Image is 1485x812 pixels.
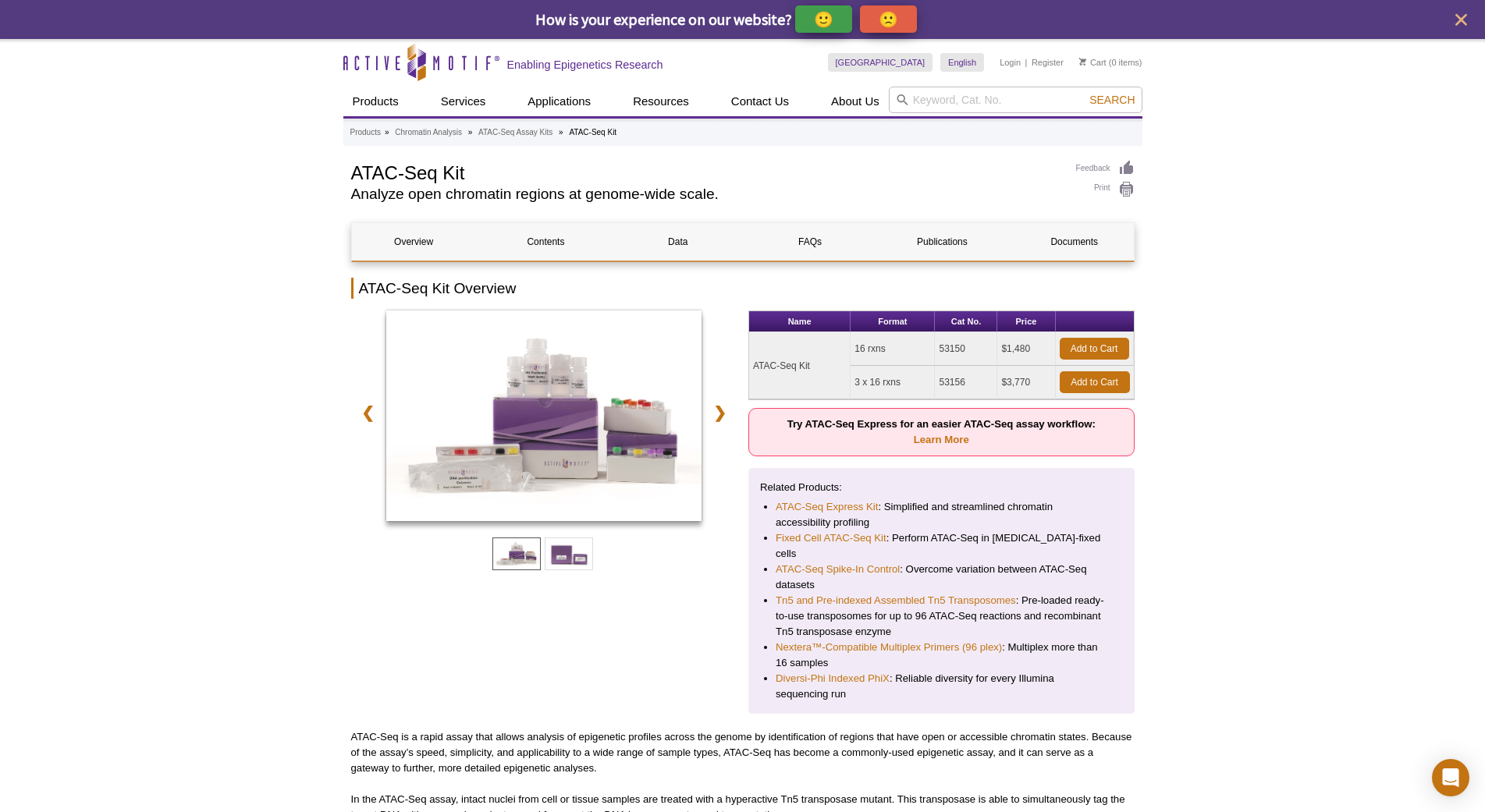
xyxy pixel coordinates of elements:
a: Chromatin Analysis [395,126,462,140]
a: [GEOGRAPHIC_DATA] [828,53,933,72]
a: Login [1000,57,1021,68]
li: : Overcome variation between ATAC-Seq datasets [776,562,1107,593]
li: : Perform ATAC-Seq in [MEDICAL_DATA]-fixed cells [776,530,1107,562]
a: Learn More [914,434,969,445]
td: $1,480 [997,332,1055,366]
th: Name [749,311,851,332]
a: Publications [880,223,1004,261]
li: » [385,128,389,137]
a: English [940,53,984,72]
strong: Try ATAC-Seq Express for an easier ATAC-Seq assay workflow: [787,418,1096,445]
th: Format [851,311,935,332]
li: : Pre-loaded ready-to-use transposomes for up to 96 ATAC-Seq reactions and recombinant Tn5 transp... [776,593,1107,640]
p: Related Products: [760,480,1123,495]
a: Feedback [1076,160,1135,177]
a: Diversi-Phi Indexed PhiX [776,671,890,686]
h2: Enabling Epigenetics Research [507,58,663,72]
a: Resources [623,87,698,116]
li: : Multiplex more than 16 samples [776,640,1107,671]
a: Add to Cart [1060,371,1130,393]
a: Register [1032,57,1064,68]
h2: Analyze open chromatin regions at genome-wide scale. [351,187,1060,201]
a: ATAC-Seq Express Kit [776,499,878,515]
li: (0 items) [1079,53,1142,72]
td: ATAC-Seq Kit [749,332,851,399]
a: ATAC-Seq Kit [386,310,702,526]
a: Fixed Cell ATAC-Seq Kit [776,530,886,546]
a: Overview [352,223,476,261]
a: FAQs [748,223,872,261]
li: » [559,128,563,137]
p: 🙁 [879,9,898,29]
h1: ATAC-Seq Kit [351,160,1060,183]
p: 🙂 [814,9,833,29]
img: Your Cart [1079,58,1086,66]
li: ATAC-Seq Kit [569,128,616,137]
a: Data [616,223,740,261]
a: Cart [1079,57,1107,68]
a: Add to Cart [1060,338,1129,360]
li: » [468,128,473,137]
a: Tn5 and Pre-indexed Assembled Tn5 Transposomes [776,593,1016,608]
img: ATAC-Seq Kit [386,310,702,521]
a: Services [432,87,496,116]
button: Search [1085,93,1139,107]
td: $3,770 [997,366,1055,399]
th: Price [997,311,1055,332]
a: Contact Us [722,87,798,116]
li: : Reliable diversity for every Illumina sequencing run [776,671,1107,702]
a: Print [1076,181,1135,198]
h2: ATAC-Seq Kit Overview [351,278,1135,299]
a: ATAC-Seq Assay Kits [478,126,552,140]
span: How is your experience on our website? [535,9,792,29]
td: 3 x 16 rxns [851,366,935,399]
a: Contents [484,223,608,261]
a: ❮ [351,395,385,431]
a: Products [350,126,381,140]
a: Nextera™-Compatible Multiplex Primers (96 plex) [776,640,1002,655]
button: close [1451,10,1471,30]
p: ATAC-Seq is a rapid assay that allows analysis of epigenetic profiles across the genome by identi... [351,729,1135,776]
div: Open Intercom Messenger [1432,759,1469,796]
a: Products [343,87,408,116]
td: 53156 [935,366,997,399]
td: 53150 [935,332,997,366]
li: | [1025,53,1028,72]
li: : Simplified and streamlined chromatin accessibility profiling [776,499,1107,530]
th: Cat No. [935,311,997,332]
a: Applications [518,87,600,116]
a: Documents [1012,223,1136,261]
a: ATAC-Seq Spike-In Control [776,562,900,577]
a: ❯ [703,395,737,431]
td: 16 rxns [851,332,935,366]
input: Keyword, Cat. No. [889,87,1142,113]
span: Search [1089,94,1135,106]
a: About Us [822,87,889,116]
